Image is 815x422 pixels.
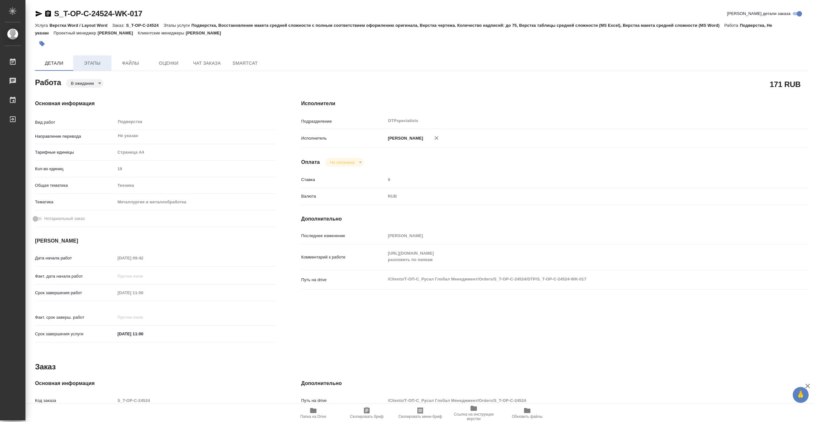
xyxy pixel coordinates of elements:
[301,277,386,283] p: Путь на drive
[727,11,790,17] span: [PERSON_NAME] детали заказа
[386,248,766,265] textarea: [URL][DOMAIN_NAME] разложить по папкам
[35,314,115,321] p: Факт. срок заверш. работ
[512,414,543,419] span: Обновить файлы
[793,387,809,403] button: 🙏
[35,76,61,88] h2: Работа
[393,404,447,422] button: Скопировать мини-бриф
[301,135,386,142] p: Исполнитель
[35,23,49,28] p: Услуга
[35,199,115,205] p: Тематика
[328,160,357,165] button: Не оплачена
[35,149,115,156] p: Тарифные единицы
[138,31,186,35] p: Клиентские менеджеры
[287,404,340,422] button: Папка на Drive
[39,59,69,67] span: Детали
[115,164,276,173] input: Пустое поле
[44,10,52,18] button: Скопировать ссылку
[300,414,326,419] span: Папка на Drive
[115,253,171,263] input: Пустое поле
[115,59,146,67] span: Файлы
[386,231,766,240] input: Пустое поле
[386,274,766,285] textarea: /Clients/Т-ОП-С_Русал Глобал Менеджмент/Orders/S_T-OP-C-24524/DTP/S_T-OP-C-24524-WK-017
[112,23,126,28] p: Заказ:
[115,396,276,405] input: Пустое поле
[301,397,386,404] p: Путь на drive
[301,254,386,260] p: Комментарий к работе
[153,59,184,67] span: Оценки
[35,37,49,51] button: Добавить тэг
[451,412,497,421] span: Ссылка на инструкции верстки
[386,135,423,142] p: [PERSON_NAME]
[35,166,115,172] p: Кол-во единиц
[447,404,500,422] button: Ссылка на инструкции верстки
[429,131,443,145] button: Удалить исполнителя
[386,396,766,405] input: Пустое поле
[54,9,142,18] a: S_T-OP-C-24524-WK-017
[115,313,171,322] input: Пустое поле
[69,81,96,86] button: В ожидании
[230,59,260,67] span: SmartCat
[301,158,320,166] h4: Оплата
[66,79,103,88] div: В ожидании
[115,288,171,297] input: Пустое поле
[770,79,801,90] h2: 171 RUB
[301,100,808,107] h4: Исполнители
[35,100,276,107] h4: Основная информация
[35,133,115,140] p: Направление перевода
[35,182,115,189] p: Общая тематика
[301,233,386,239] p: Последнее изменение
[115,197,276,207] div: Металлургия и металлобработка
[35,255,115,261] p: Дата начала работ
[35,10,43,18] button: Скопировать ссылку для ЯМессенджера
[49,23,112,28] p: Верстка Word / Layout Word
[77,59,108,67] span: Этапы
[115,147,276,158] div: Страница А4
[795,388,806,402] span: 🙏
[115,272,171,281] input: Пустое поле
[44,215,85,222] span: Нотариальный заказ
[35,273,115,280] p: Факт. дата начала работ
[126,23,163,28] p: S_T-OP-C-24524
[115,180,276,191] div: Техника
[35,119,115,126] p: Вид работ
[191,23,724,28] p: Подверстка, Восстановление макета средней сложности с полным соответствием оформлению оригинала, ...
[340,404,393,422] button: Скопировать бриф
[301,118,386,125] p: Подразделение
[301,380,808,387] h4: Дополнительно
[301,193,386,200] p: Валюта
[192,59,222,67] span: Чат заказа
[500,404,554,422] button: Обновить файлы
[98,31,138,35] p: [PERSON_NAME]
[301,177,386,183] p: Ставка
[301,215,808,223] h4: Дополнительно
[325,158,364,167] div: В ожидании
[53,31,97,35] p: Проектный менеджер
[35,331,115,337] p: Срок завершения услуги
[35,362,56,372] h2: Заказ
[386,191,766,202] div: RUB
[350,414,383,419] span: Скопировать бриф
[386,175,766,184] input: Пустое поле
[163,23,191,28] p: Этапы услуги
[35,237,276,245] h4: [PERSON_NAME]
[398,414,442,419] span: Скопировать мини-бриф
[35,380,276,387] h4: Основная информация
[35,397,115,404] p: Код заказа
[35,290,115,296] p: Срок завершения работ
[724,23,740,28] p: Работа
[186,31,226,35] p: [PERSON_NAME]
[115,329,171,338] input: ✎ Введи что-нибудь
